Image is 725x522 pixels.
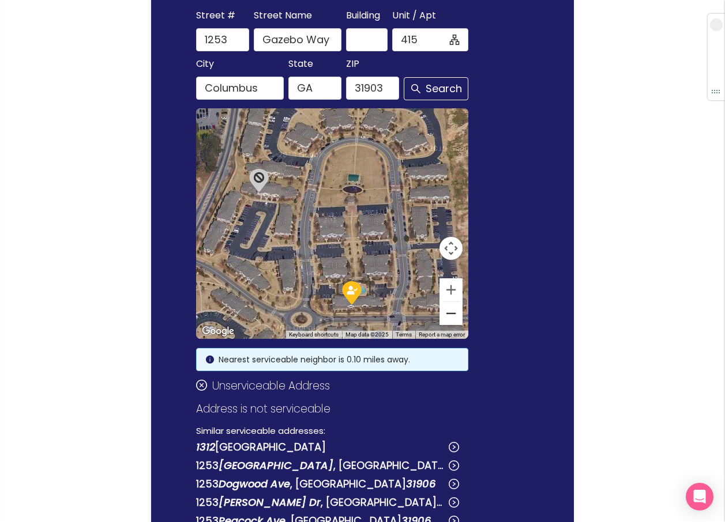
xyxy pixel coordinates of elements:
[196,493,459,512] button: 1253[PERSON_NAME] Dr, [GEOGRAPHIC_DATA]31906
[254,28,341,51] input: Gazebo Way
[196,28,249,51] input: 1253
[345,331,389,338] span: Map data ©2025
[254,7,312,24] span: Street Name
[419,331,465,338] a: Report a map error
[212,378,330,394] span: Unserviceable Address
[196,438,459,456] button: 1312[GEOGRAPHIC_DATA]
[196,475,459,493] button: 1253Dogwood Ave, [GEOGRAPHIC_DATA]31906
[219,353,459,366] div: Nearest serviceable neighbor is 0.10 miles away.
[404,77,468,100] button: Search
[396,331,412,338] a: Terms (opens in new tab)
[196,56,214,72] span: City
[196,456,459,475] button: 1253[GEOGRAPHIC_DATA], [GEOGRAPHIC_DATA]
[199,324,237,339] a: Open this area in Google Maps (opens a new window)
[196,77,284,100] input: Columbus
[289,331,339,339] button: Keyboard shortcuts
[686,483,713,510] div: Open Intercom Messenger
[199,324,237,339] img: Google
[346,7,380,24] span: Building
[439,302,463,325] button: Zoom out
[392,7,436,24] span: Unit / Apt
[206,355,214,364] span: info-circle
[196,424,468,438] p: Similar serviceable addresses:
[196,380,207,391] span: close-circle
[401,32,447,48] input: Unit (optional)
[346,56,359,72] span: ZIP
[288,56,313,72] span: State
[196,7,235,24] span: Street #
[439,237,463,260] button: Map camera controls
[196,401,330,417] span: Address is not serviceable
[288,77,341,100] input: GA
[439,278,463,301] button: Zoom in
[449,35,460,45] span: apartment
[346,77,399,100] input: 31903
